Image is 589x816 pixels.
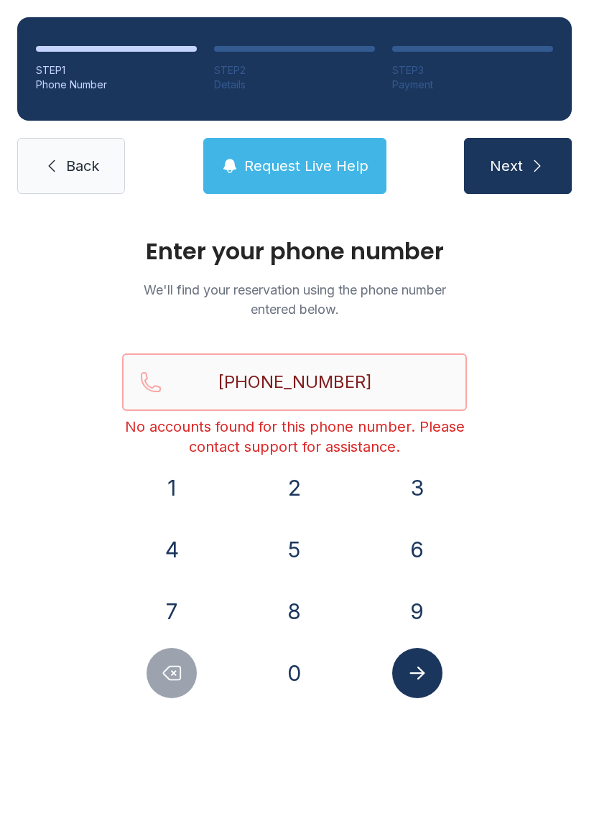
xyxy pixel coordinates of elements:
div: Payment [392,78,553,92]
div: STEP 2 [214,63,375,78]
div: No accounts found for this phone number. Please contact support for assistance. [122,417,467,457]
button: 2 [269,463,320,513]
div: STEP 1 [36,63,197,78]
div: Phone Number [36,78,197,92]
p: We'll find your reservation using the phone number entered below. [122,280,467,319]
button: 3 [392,463,442,513]
button: 8 [269,586,320,636]
button: Delete number [147,648,197,698]
input: Reservation phone number [122,353,467,411]
div: STEP 3 [392,63,553,78]
button: 0 [269,648,320,698]
span: Request Live Help [244,156,368,176]
button: 5 [269,524,320,575]
button: Submit lookup form [392,648,442,698]
div: Details [214,78,375,92]
button: 7 [147,586,197,636]
button: 6 [392,524,442,575]
button: 4 [147,524,197,575]
button: 1 [147,463,197,513]
button: 9 [392,586,442,636]
span: Next [490,156,523,176]
h1: Enter your phone number [122,240,467,263]
span: Back [66,156,99,176]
